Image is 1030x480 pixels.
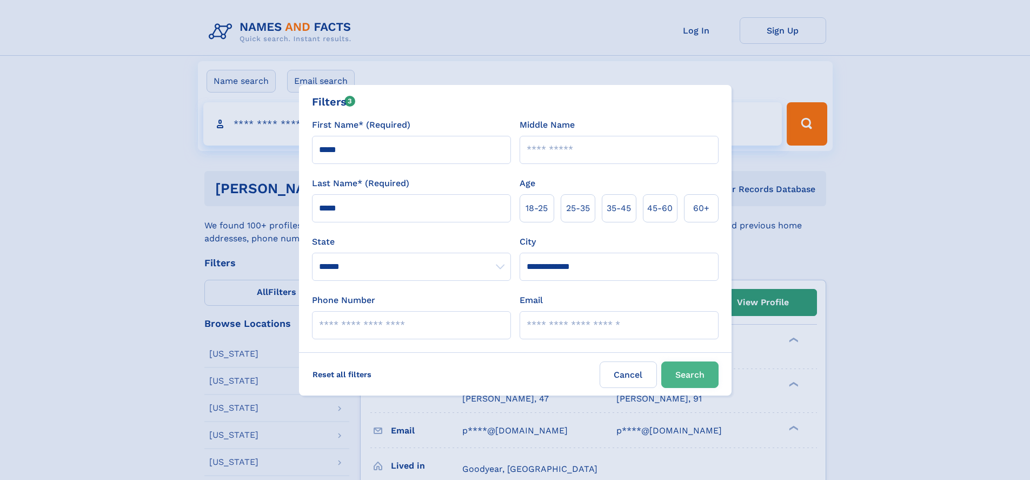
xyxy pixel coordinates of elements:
[647,202,673,215] span: 45‑60
[607,202,631,215] span: 35‑45
[312,94,356,110] div: Filters
[312,235,511,248] label: State
[312,177,409,190] label: Last Name* (Required)
[520,119,575,131] label: Middle Name
[693,202,709,215] span: 60+
[520,235,536,248] label: City
[526,202,548,215] span: 18‑25
[566,202,590,215] span: 25‑35
[312,294,375,307] label: Phone Number
[661,361,719,388] button: Search
[600,361,657,388] label: Cancel
[520,294,543,307] label: Email
[520,177,535,190] label: Age
[312,119,410,131] label: First Name* (Required)
[305,361,378,387] label: Reset all filters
